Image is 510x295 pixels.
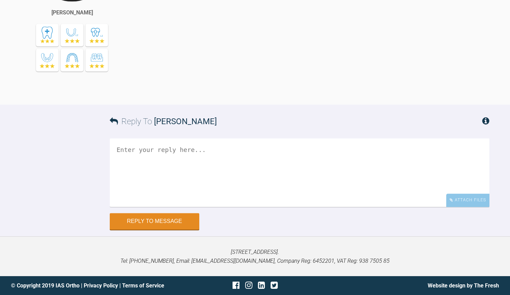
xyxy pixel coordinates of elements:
div: © Copyright 2019 IAS Ortho | | [11,281,174,290]
div: [PERSON_NAME] [51,8,93,17]
span: [PERSON_NAME] [154,117,217,126]
a: Website design by The Fresh [428,282,499,289]
button: Reply to Message [110,213,199,229]
a: Terms of Service [122,282,164,289]
a: Privacy Policy [84,282,118,289]
div: Attach Files [446,193,489,207]
h3: Reply To [110,115,217,128]
p: [STREET_ADDRESS]. Tel: [PHONE_NUMBER], Email: [EMAIL_ADDRESS][DOMAIN_NAME], Company Reg: 6452201,... [11,248,499,265]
